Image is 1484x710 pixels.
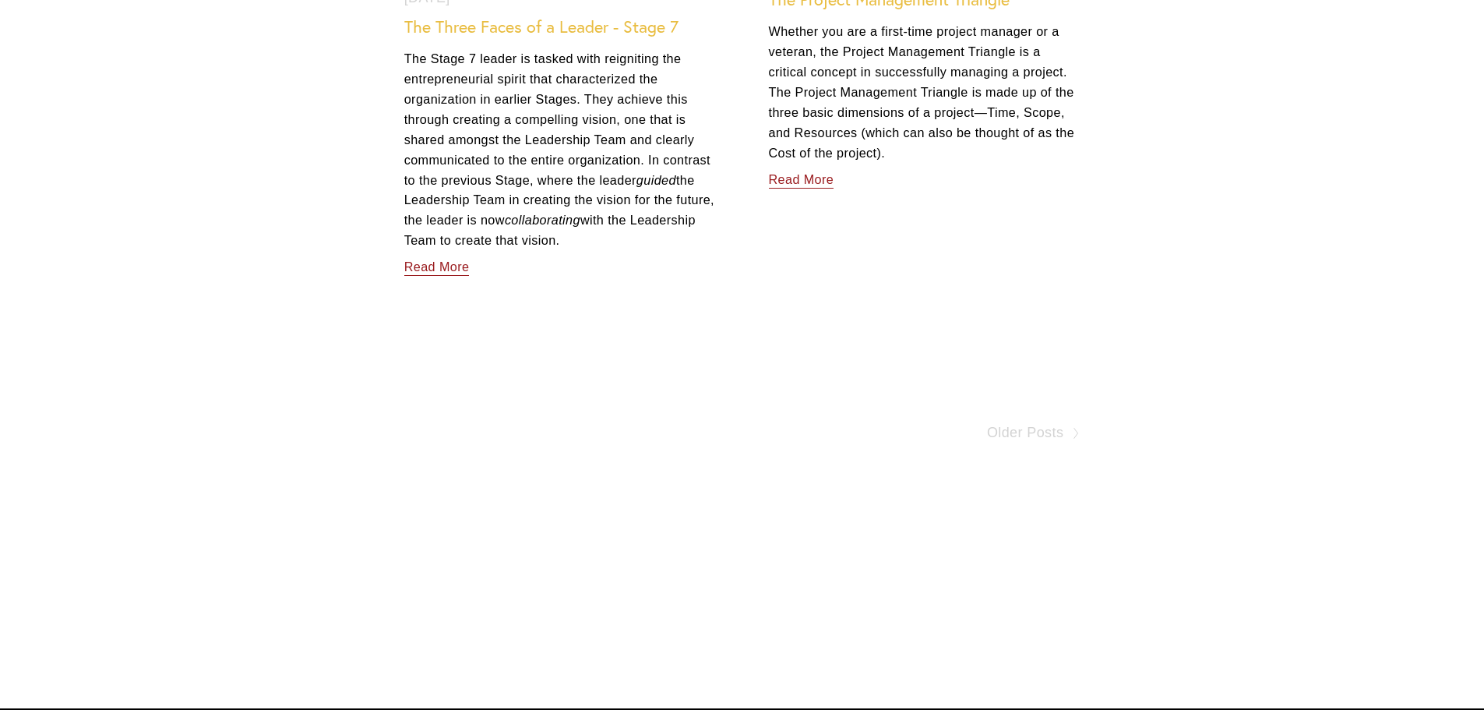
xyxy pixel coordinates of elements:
[404,251,470,278] a: Read More
[505,213,580,227] em: collaborating
[12,75,222,264] img: Rough Water SEO
[404,49,716,251] p: The Stage 7 leader is tasked with reigniting the entrepreneurial spirit that characterized the or...
[742,422,1080,444] a: Older Posts
[769,83,1080,164] p: The Project Management Triangle is made up of the three basic dimensions of a project—Time, Scope...
[34,55,200,70] p: Plugin is loading...
[404,16,679,37] a: The Three Faces of a Leader - Stage 7
[23,91,51,118] a: Need help?
[110,12,125,26] img: SEOSpace
[636,173,676,187] em: guided
[34,39,200,55] p: Get ready!
[769,164,834,191] a: Read More
[987,422,1063,444] span: Older Posts
[769,22,1080,83] p: Whether you are a first-time project manager or a veteran, the Project Management Triangle is a c...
